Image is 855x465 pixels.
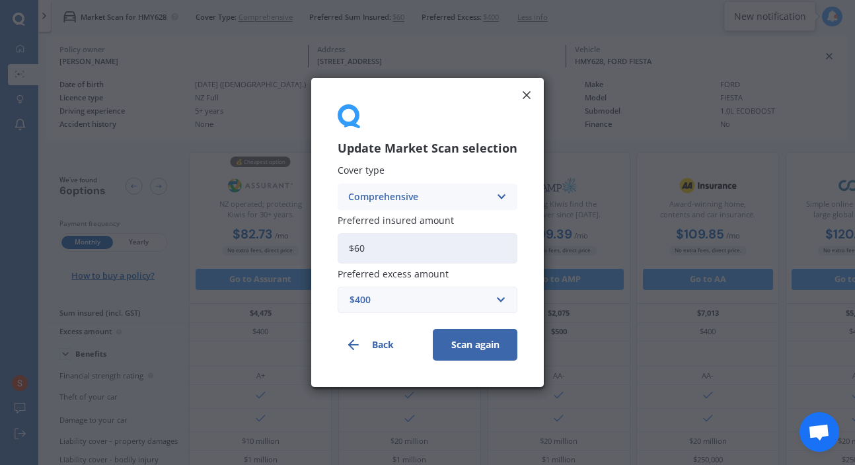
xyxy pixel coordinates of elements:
div: Open chat [799,412,839,452]
button: Scan again [433,329,517,361]
div: Comprehensive [348,190,490,204]
div: $400 [350,293,490,307]
input: Enter amount [338,233,517,264]
span: Preferred excess amount [338,268,449,280]
h3: Update Market Scan selection [338,141,517,156]
span: Preferred insured amount [338,214,454,227]
span: Cover type [338,164,385,177]
button: Back [338,329,422,361]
